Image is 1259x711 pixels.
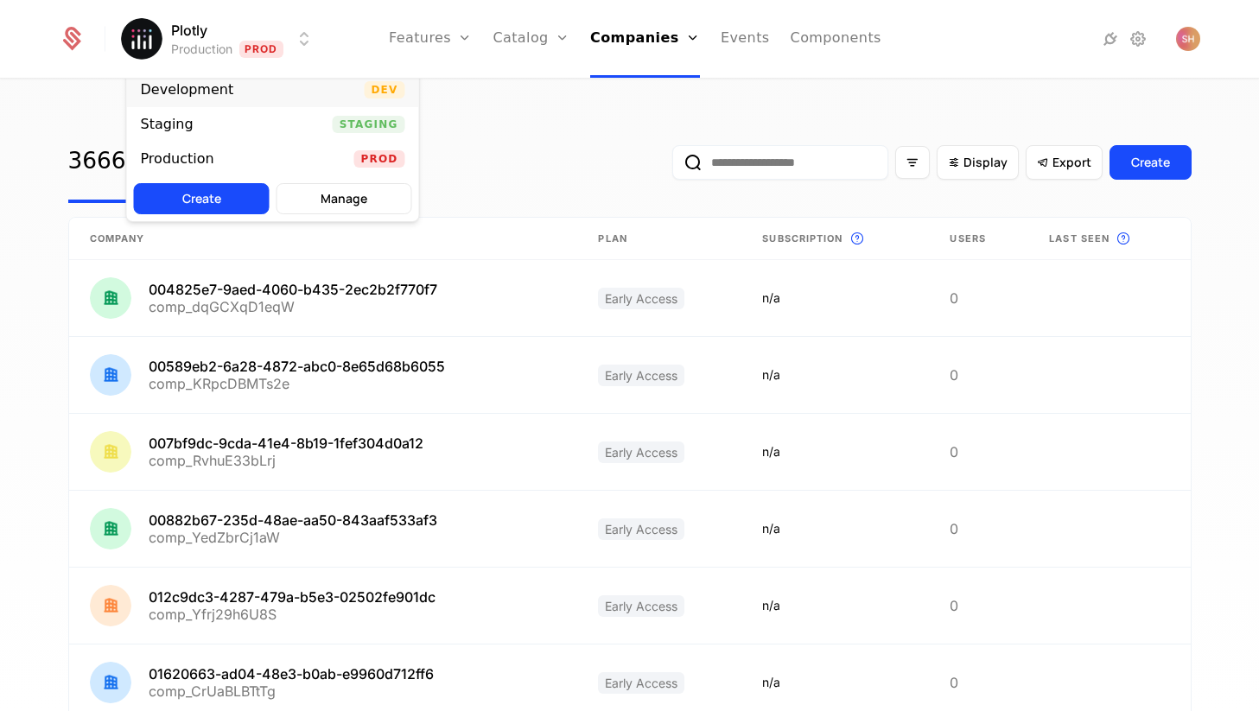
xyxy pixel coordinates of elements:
[354,150,405,168] span: Prod
[141,117,194,131] div: Staging
[141,83,234,97] div: Development
[134,183,270,214] button: Create
[277,183,412,214] button: Manage
[364,81,404,98] span: Dev
[126,65,420,222] div: Select environment
[333,116,405,133] span: Staging
[141,152,214,166] div: Production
